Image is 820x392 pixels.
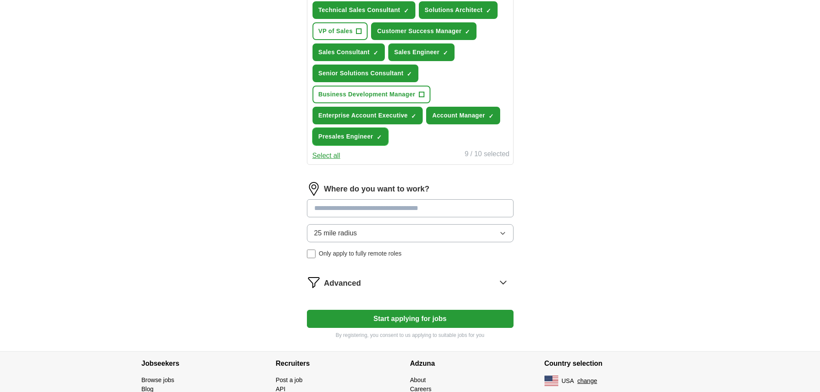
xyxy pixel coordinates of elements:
[407,71,412,77] span: ✓
[307,275,321,289] img: filter
[545,376,558,386] img: US flag
[388,43,455,61] button: Sales Engineer✓
[313,43,385,61] button: Sales Consultant✓
[319,90,415,99] span: Business Development Manager
[307,310,514,328] button: Start applying for jobs
[319,249,402,258] span: Only apply to fully remote roles
[307,182,321,196] img: location.png
[373,49,378,56] span: ✓
[425,6,483,15] span: Solutions Architect
[313,107,423,124] button: Enterprise Account Executive✓
[307,224,514,242] button: 25 mile radius
[319,6,400,15] span: Technical Sales Consultant
[419,1,498,19] button: Solutions Architect✓
[276,377,303,383] a: Post a job
[489,113,494,120] span: ✓
[464,149,509,161] div: 9 / 10 selected
[465,28,470,35] span: ✓
[410,377,426,383] a: About
[313,65,419,82] button: Senior Solutions Consultant✓
[562,377,574,386] span: USA
[142,377,174,383] a: Browse jobs
[545,352,679,376] h4: Country selection
[313,151,340,161] button: Select all
[313,128,388,145] button: Presales Engineer✓
[319,48,370,57] span: Sales Consultant
[324,278,361,289] span: Advanced
[307,250,316,258] input: Only apply to fully remote roles
[394,48,439,57] span: Sales Engineer
[324,183,430,195] label: Where do you want to work?
[426,107,500,124] button: Account Manager✓
[313,22,368,40] button: VP of Sales
[307,331,514,339] p: By registering, you consent to us applying to suitable jobs for you
[377,27,461,36] span: Customer Success Manager
[314,228,357,238] span: 25 mile radius
[319,69,404,78] span: Senior Solutions Consultant
[432,111,485,120] span: Account Manager
[313,86,430,103] button: Business Development Manager
[577,377,597,386] button: change
[377,134,382,141] span: ✓
[486,7,491,14] span: ✓
[404,7,409,14] span: ✓
[411,113,416,120] span: ✓
[443,49,448,56] span: ✓
[371,22,477,40] button: Customer Success Manager✓
[313,1,415,19] button: Technical Sales Consultant✓
[319,27,353,36] span: VP of Sales
[319,111,408,120] span: Enterprise Account Executive
[319,132,373,141] span: Presales Engineer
